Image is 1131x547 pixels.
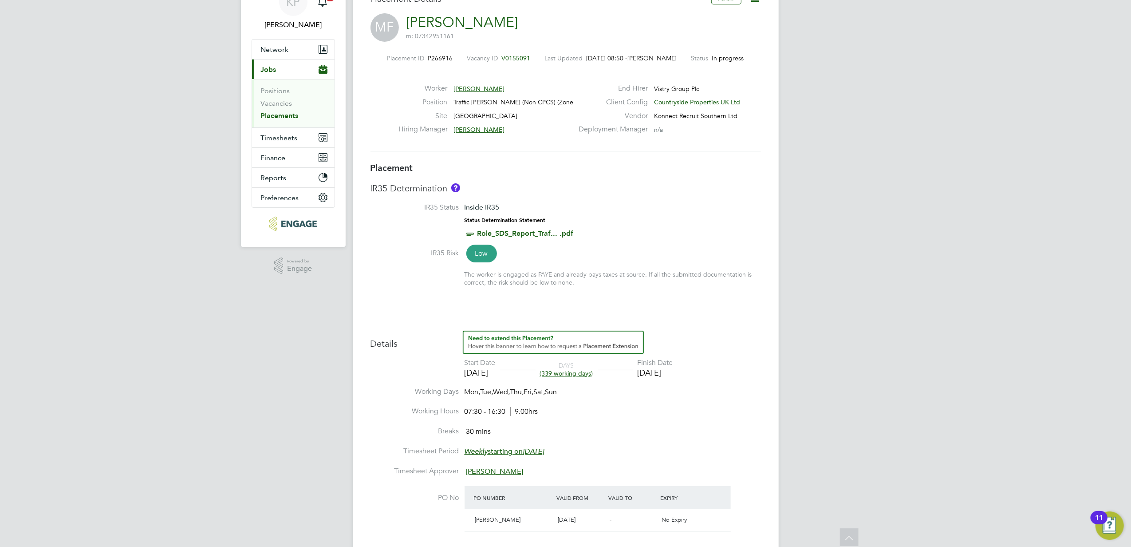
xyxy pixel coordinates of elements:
[1095,518,1103,529] div: 11
[453,112,517,120] span: [GEOGRAPHIC_DATA]
[370,203,459,212] label: IR35 Status
[587,54,628,62] span: [DATE] 08:50 -
[398,84,447,93] label: Worker
[712,54,744,62] span: In progress
[261,111,299,120] a: Placements
[658,490,710,506] div: Expiry
[261,99,292,107] a: Vacancies
[370,493,459,503] label: PO No
[287,265,312,273] span: Engage
[370,387,459,396] label: Working Days
[453,126,504,134] span: [PERSON_NAME]
[261,87,290,95] a: Positions
[638,358,673,368] div: Finish Date
[662,516,687,523] span: No Expiry
[463,331,644,354] button: How to extend a Placement?
[510,407,538,416] span: 9.00hrs
[370,182,761,194] h3: IR35 Determination
[481,388,493,396] span: Tue,
[261,174,287,182] span: Reports
[628,54,677,62] span: [PERSON_NAME]
[269,217,317,231] img: konnectrecruit-logo-retina.png
[654,85,699,93] span: Vistry Group Plc
[465,217,546,223] strong: Status Determination Statement
[573,98,648,107] label: Client Config
[370,163,413,173] b: Placement
[558,516,575,523] span: [DATE]
[545,388,557,396] span: Sun
[252,217,335,231] a: Go to home page
[573,84,648,93] label: End Hirer
[573,111,648,121] label: Vendor
[370,447,459,456] label: Timesheet Period
[466,427,491,436] span: 30 mins
[545,54,583,62] label: Last Updated
[554,490,606,506] div: Valid From
[261,45,289,54] span: Network
[453,85,504,93] span: [PERSON_NAME]
[691,54,709,62] label: Status
[370,13,399,42] span: MF
[465,203,500,211] span: Inside IR35
[475,516,521,523] span: [PERSON_NAME]
[523,447,544,456] em: [DATE]
[274,258,312,274] a: Powered byEngage
[252,188,335,207] button: Preferences
[465,358,496,368] div: Start Date
[465,388,481,396] span: Mon,
[252,168,335,187] button: Reports
[406,32,454,40] span: m: 07342951161
[654,112,737,120] span: Konnect Recruit Southern Ltd
[466,467,524,476] span: [PERSON_NAME]
[370,427,459,436] label: Breaks
[502,54,531,62] span: V0155091
[573,125,648,134] label: Deployment Manager
[465,407,538,416] div: 07:30 - 16:30
[477,229,574,238] a: Role_SDS_Report_Traf... .pdf
[387,54,425,62] label: Placement ID
[493,388,510,396] span: Wed,
[252,59,335,79] button: Jobs
[510,388,524,396] span: Thu,
[252,128,335,147] button: Timesheets
[370,407,459,416] label: Working Hours
[534,388,545,396] span: Sat,
[1096,511,1124,540] button: Open Resource Center, 11 new notifications
[398,125,447,134] label: Hiring Manager
[252,148,335,167] button: Finance
[370,249,459,258] label: IR35 Risk
[465,447,488,456] em: Weekly
[261,65,276,74] span: Jobs
[252,79,335,127] div: Jobs
[536,361,598,377] div: DAYS
[370,467,459,476] label: Timesheet Approver
[472,490,555,506] div: PO Number
[465,270,761,286] div: The worker is engaged as PAYE and already pays taxes at source. If all the submitted documentatio...
[287,258,312,265] span: Powered by
[261,154,286,162] span: Finance
[638,368,673,378] div: [DATE]
[252,40,335,59] button: Network
[465,368,496,378] div: [DATE]
[524,388,534,396] span: Fri,
[453,98,580,106] span: Traffic [PERSON_NAME] (Non CPCS) (Zone 3)
[261,194,299,202] span: Preferences
[370,331,761,349] h3: Details
[540,369,593,377] span: (339 working days)
[398,111,447,121] label: Site
[406,14,518,31] a: [PERSON_NAME]
[654,126,663,134] span: n/a
[606,490,658,506] div: Valid To
[398,98,447,107] label: Position
[252,20,335,30] span: Kasia Piwowar
[467,54,498,62] label: Vacancy ID
[451,183,460,192] button: About IR35
[261,134,298,142] span: Timesheets
[654,98,740,106] span: Countryside Properties UK Ltd
[428,54,453,62] span: P266916
[610,516,611,523] span: -
[466,245,497,262] span: Low
[465,447,544,456] span: starting on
